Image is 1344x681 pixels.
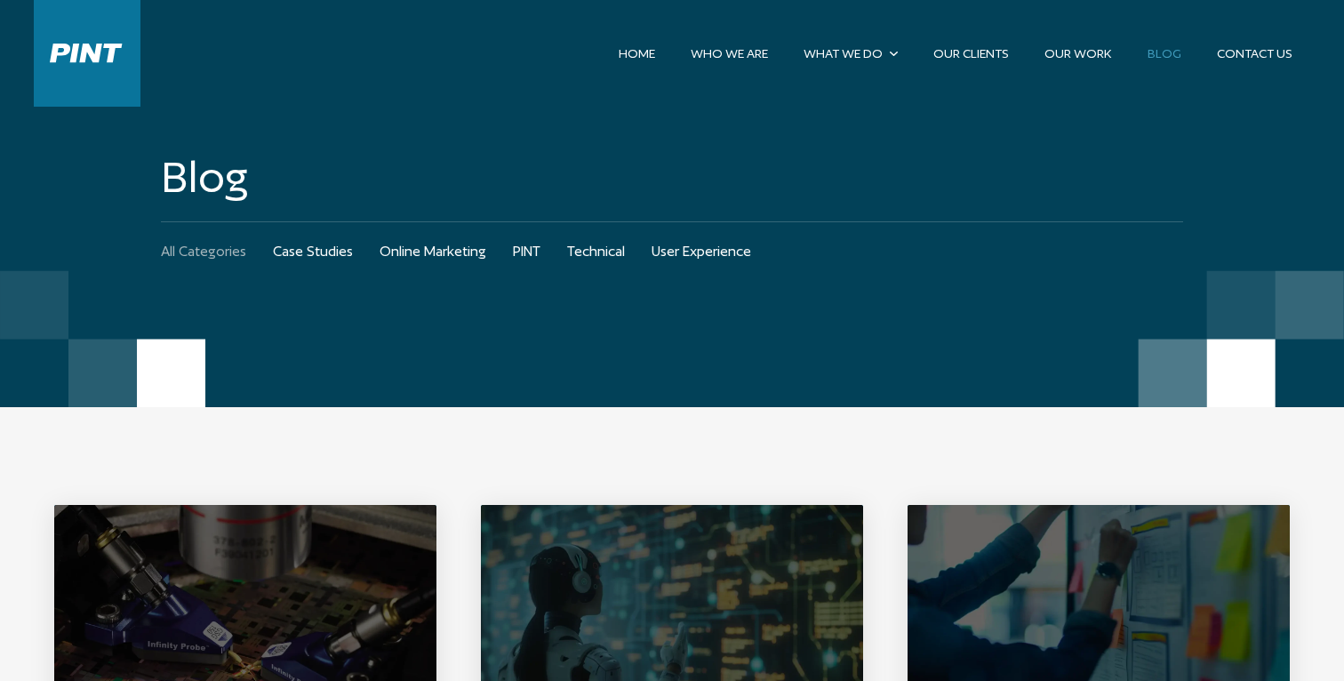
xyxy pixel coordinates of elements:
[380,222,486,281] a: Online Marketing
[1027,38,1130,68] a: Our Work
[513,222,540,281] a: PINT
[1130,38,1199,68] a: Blog
[786,38,916,68] a: What We Do
[161,222,1183,281] nav: Blog Tag Navigation
[601,38,673,68] a: Home
[161,222,246,281] a: All Categories
[916,38,1027,68] a: Our Clients
[273,222,353,281] a: Case Studies
[652,222,751,281] a: User Experience
[601,38,1310,68] nav: Site Navigation
[567,222,625,281] a: Technical
[161,151,1183,204] a: Blog
[1199,38,1310,68] a: Contact Us
[673,38,786,68] a: Who We Are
